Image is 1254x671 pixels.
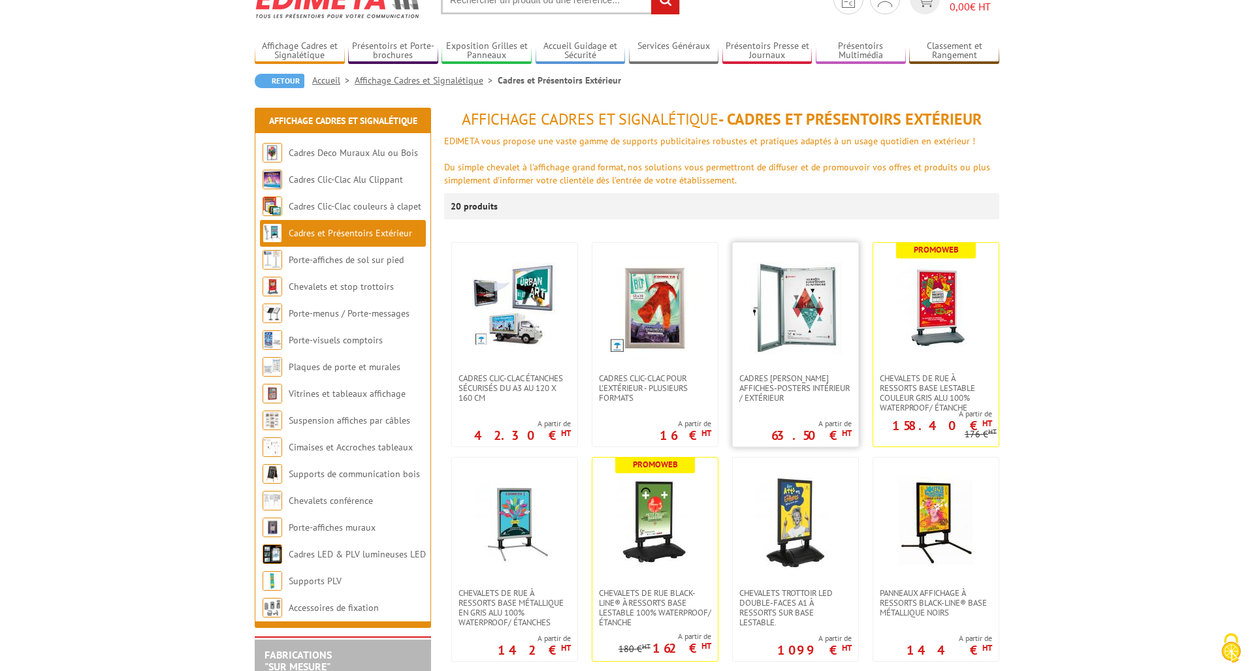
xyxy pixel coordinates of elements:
[355,74,498,86] a: Affichage Cadres et Signalétique
[873,373,999,413] a: Chevalets de rue à ressorts base lestable couleur Gris Alu 100% waterproof/ étanche
[609,262,701,354] img: Cadres Clic-Clac pour l'extérieur - PLUSIEURS FORMATS
[599,373,711,403] span: Cadres Clic-Clac pour l'extérieur - PLUSIEURS FORMATS
[733,588,858,627] a: Chevalets Trottoir LED double-faces A1 à ressorts sur base lestable.
[771,418,852,429] span: A partir de
[982,642,992,653] sup: HT
[469,477,560,569] img: Chevalets de rue à ressorts base métallique en Gris Alu 100% WATERPROOF/ Étanches
[289,227,412,239] a: Cadres et Présentoirs Extérieur
[873,409,992,419] span: A partir de
[965,429,997,439] p: 176 €
[263,196,282,216] img: Cadres Clic-Clac couleurs à clapet
[982,418,992,429] sup: HT
[777,633,852,644] span: A partir de
[289,575,342,587] a: Supports PLV
[652,644,711,652] p: 162 €
[289,548,426,560] a: Cadres LED & PLV lumineuses LED
[619,644,651,654] p: 180 €
[472,262,557,347] img: Cadres Clic-Clac étanches sécurisés du A3 au 120 x 160 cm
[592,588,718,627] a: Chevalets de rue Black-Line® à ressorts base lestable 100% WATERPROOF/ Étanche
[289,281,394,292] a: Chevalets et stop trottoirs
[263,277,282,296] img: Chevalets et stop trottoirs
[263,598,282,617] img: Accessoires de fixation
[498,633,571,644] span: A partir de
[842,642,852,653] sup: HT
[255,74,304,88] a: Retour
[312,74,355,86] a: Accueil
[289,388,406,399] a: Vitrines et tableaux affichage
[592,373,718,403] a: Cadres Clic-Clac pour l'extérieur - PLUSIEURS FORMATS
[907,633,992,644] span: A partir de
[263,491,282,510] img: Chevalets conférence
[444,161,999,187] div: Du simple chevalet à l'affichage grand format, nos solutions vous permettront de diffuser et de p...
[599,588,711,627] span: Chevalets de rue Black-Line® à ressorts base lestable 100% WATERPROOF/ Étanche
[629,40,719,62] a: Services Généraux
[289,441,413,453] a: Cimaises et Accroches tableaux
[458,373,571,403] span: Cadres Clic-Clac étanches sécurisés du A3 au 120 x 160 cm
[701,428,711,439] sup: HT
[873,588,999,617] a: Panneaux affichage à ressorts Black-Line® base métallique Noirs
[633,459,678,470] b: Promoweb
[498,646,571,654] p: 142 €
[816,40,906,62] a: Présentoirs Multimédia
[348,40,438,62] a: Présentoirs et Porte-brochures
[263,544,282,564] img: Cadres LED & PLV lumineuses LED
[474,418,571,429] span: A partir de
[474,431,571,439] p: 42.30 €
[263,518,282,537] img: Porte-affiches muraux
[263,357,282,377] img: Plaques de porte et murales
[842,428,852,439] sup: HT
[458,588,571,627] span: Chevalets de rue à ressorts base métallique en Gris Alu 100% WATERPROOF/ Étanches
[771,431,852,439] p: 63.50 €
[263,170,282,189] img: Cadres Clic-Clac Alu Clippant
[289,174,403,185] a: Cadres Clic-Clac Alu Clippant
[660,431,711,439] p: 16 €
[739,588,852,627] span: Chevalets Trottoir LED double-faces A1 à ressorts sur base lestable.
[733,373,858,403] a: Cadres [PERSON_NAME] affiches-posters intérieur / extérieur
[739,373,852,403] span: Cadres [PERSON_NAME] affiches-posters intérieur / extérieur
[722,40,812,62] a: Présentoirs Presse et Journaux
[263,330,282,350] img: Porte-visuels comptoirs
[890,262,982,354] img: Chevalets de rue à ressorts base lestable couleur Gris Alu 100% waterproof/ étanche
[890,477,982,569] img: Panneaux affichage à ressorts Black-Line® base métallique Noirs
[263,571,282,591] img: Supports PLV
[263,437,282,457] img: Cimaises et Accroches tableaux
[263,304,282,323] img: Porte-menus / Porte-messages
[451,193,500,219] p: 20 produits
[909,40,999,62] a: Classement et Rangement
[255,40,345,62] a: Affichage Cadres et Signalétique
[498,74,621,87] li: Cadres et Présentoirs Extérieur
[444,111,999,128] h1: - Cadres et Présentoirs Extérieur
[892,422,992,429] p: 158.40 €
[289,254,404,266] a: Porte-affiches de sol sur pied
[561,642,571,653] sup: HT
[619,631,711,642] span: A partir de
[988,427,997,436] sup: HT
[263,411,282,430] img: Suspension affiches par câbles
[289,361,400,373] a: Plaques de porte et murales
[444,134,999,148] div: EDIMETA vous propose une vaste gamme de supports publicitaires robustes et pratiques adaptés à un...
[289,495,373,507] a: Chevalets conférence
[536,40,626,62] a: Accueil Guidage et Sécurité
[263,464,282,484] img: Supports de communication bois
[660,418,711,429] span: A partir de
[452,373,577,403] a: Cadres Clic-Clac étanches sécurisés du A3 au 120 x 160 cm
[914,244,959,255] b: Promoweb
[442,40,532,62] a: Exposition Grilles et Panneaux
[289,468,420,480] a: Supports de communication bois
[750,477,841,569] img: Chevalets Trottoir LED double-faces A1 à ressorts sur base lestable.
[701,640,711,651] sup: HT
[289,602,379,614] a: Accessoires de fixation
[462,109,718,129] span: Affichage Cadres et Signalétique
[880,588,992,617] span: Panneaux affichage à ressorts Black-Line® base métallique Noirs
[289,200,421,212] a: Cadres Clic-Clac couleurs à clapet
[263,384,282,403] img: Vitrines et tableaux affichage
[777,646,852,654] p: 1099 €
[1208,627,1254,671] button: Cookies (fenêtre modale)
[609,477,701,569] img: Chevalets de rue Black-Line® à ressorts base lestable 100% WATERPROOF/ Étanche
[289,307,410,319] a: Porte-menus / Porte-messages
[269,115,417,127] a: Affichage Cadres et Signalétique
[289,414,410,426] a: Suspension affiches par câbles
[1215,632,1247,664] img: Cookies (fenêtre modale)
[642,642,651,651] sup: HT
[289,522,376,533] a: Porte-affiches muraux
